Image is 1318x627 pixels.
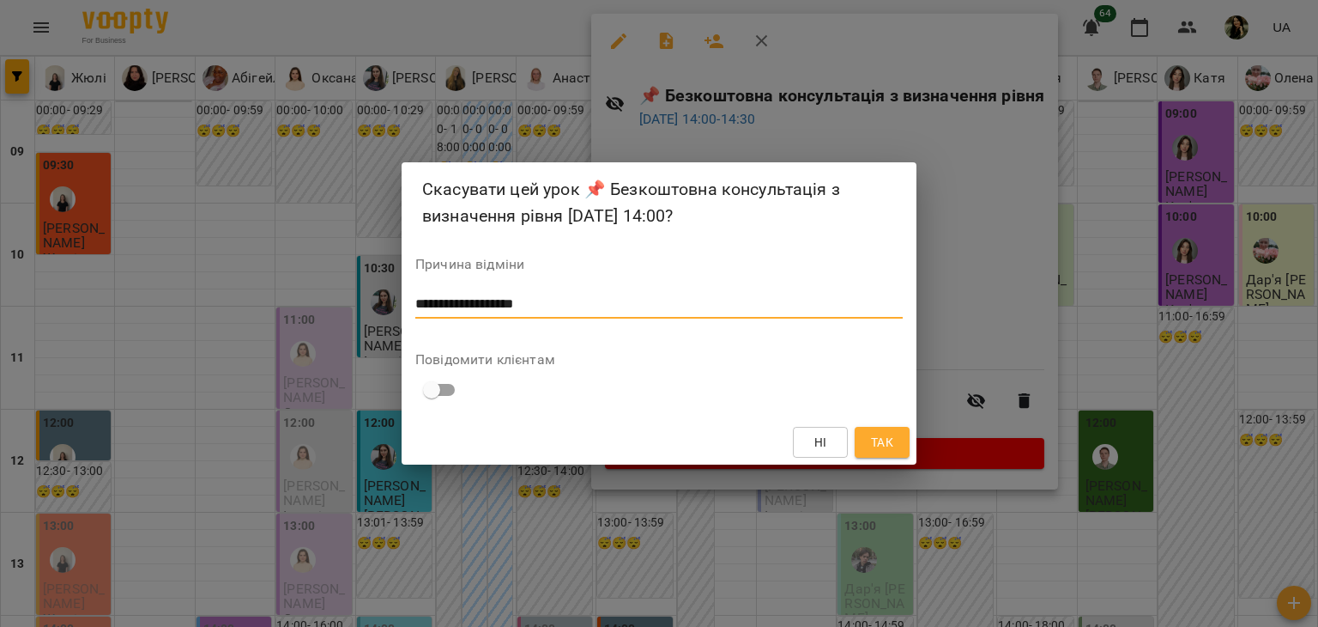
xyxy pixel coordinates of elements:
[855,427,910,458] button: Так
[871,432,893,453] span: Так
[415,353,903,367] label: Повідомити клієнтам
[814,432,827,453] span: Ні
[793,427,848,458] button: Ні
[422,176,896,230] h2: Скасувати цей урок 📌 Безкоштовна консультація з визначення рівня [DATE] 14:00?
[415,258,903,271] label: Причина відміни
